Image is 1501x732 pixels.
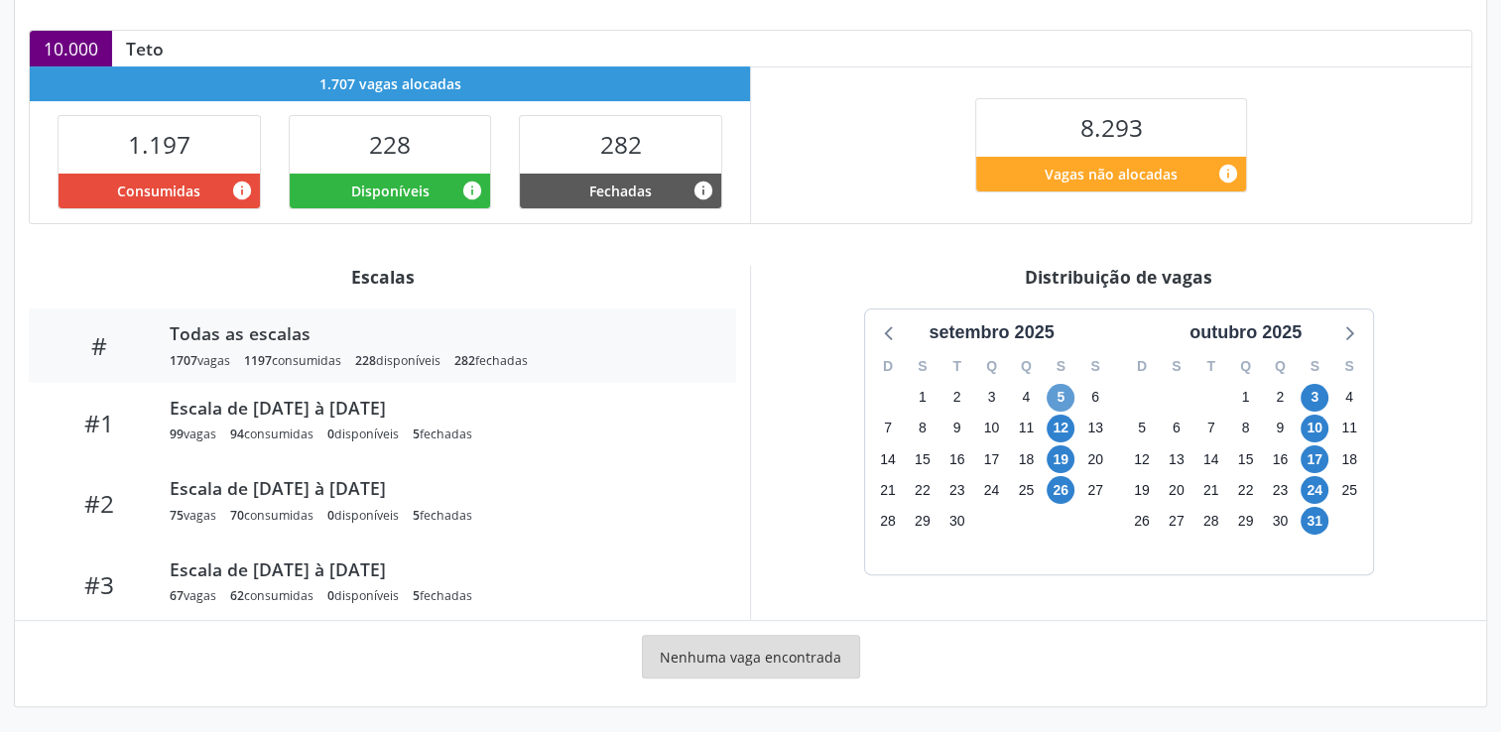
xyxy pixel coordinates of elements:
[1081,476,1109,504] span: sábado, 27 de setembro de 2025
[589,181,652,201] span: Fechadas
[1197,507,1225,535] span: terça-feira, 28 de outubro de 2025
[1301,445,1328,473] span: sexta-feira, 17 de outubro de 2025
[30,66,750,101] div: 1.707 vagas alocadas
[1335,415,1363,442] span: sábado, 11 de outubro de 2025
[1159,351,1193,382] div: S
[1301,507,1328,535] span: sexta-feira, 31 de outubro de 2025
[1266,476,1294,504] span: quinta-feira, 23 de outubro de 2025
[765,266,1472,288] div: Distribuição de vagas
[1197,415,1225,442] span: terça-feira, 7 de outubro de 2025
[1332,351,1367,382] div: S
[454,352,475,369] span: 282
[939,351,974,382] div: T
[1231,384,1259,412] span: quarta-feira, 1 de outubro de 2025
[413,426,472,442] div: fechadas
[170,322,708,344] div: Todas as escalas
[1081,384,1109,412] span: sábado, 6 de setembro de 2025
[355,352,376,369] span: 228
[692,180,714,201] i: Vagas alocadas e sem marcações associadas que tiveram sua disponibilidade fechada
[1012,476,1040,504] span: quinta-feira, 25 de setembro de 2025
[1047,415,1074,442] span: sexta-feira, 12 de setembro de 2025
[1128,445,1156,473] span: domingo, 12 de outubro de 2025
[1012,445,1040,473] span: quinta-feira, 18 de setembro de 2025
[454,352,528,369] div: fechadas
[170,558,708,580] div: Escala de [DATE] à [DATE]
[977,415,1005,442] span: quarta-feira, 10 de setembro de 2025
[909,507,937,535] span: segunda-feira, 29 de setembro de 2025
[413,587,420,604] span: 5
[117,181,200,201] span: Consumidas
[230,587,313,604] div: consumidas
[230,426,313,442] div: consumidas
[1266,507,1294,535] span: quinta-feira, 30 de outubro de 2025
[1182,319,1310,346] div: outubro 2025
[1335,445,1363,473] span: sábado, 18 de outubro de 2025
[1266,445,1294,473] span: quinta-feira, 16 de outubro de 2025
[1125,351,1160,382] div: D
[1231,445,1259,473] span: quarta-feira, 15 de outubro de 2025
[905,351,939,382] div: S
[1163,445,1190,473] span: segunda-feira, 13 de outubro de 2025
[921,319,1062,346] div: setembro 2025
[170,507,216,524] div: vagas
[1128,507,1156,535] span: domingo, 26 de outubro de 2025
[128,128,190,161] span: 1.197
[170,587,184,604] span: 67
[230,507,244,524] span: 70
[1163,507,1190,535] span: segunda-feira, 27 de outubro de 2025
[943,507,971,535] span: terça-feira, 30 de setembro de 2025
[1047,476,1074,504] span: sexta-feira, 26 de setembro de 2025
[977,445,1005,473] span: quarta-feira, 17 de setembro de 2025
[461,180,483,201] i: Vagas alocadas e sem marcações associadas
[327,426,399,442] div: disponíveis
[874,445,902,473] span: domingo, 14 de setembro de 2025
[909,445,937,473] span: segunda-feira, 15 de setembro de 2025
[1231,476,1259,504] span: quarta-feira, 22 de outubro de 2025
[871,351,906,382] div: D
[170,352,197,369] span: 1707
[1047,384,1074,412] span: sexta-feira, 5 de setembro de 2025
[1301,384,1328,412] span: sexta-feira, 3 de outubro de 2025
[413,507,472,524] div: fechadas
[369,128,411,161] span: 228
[230,587,244,604] span: 62
[943,476,971,504] span: terça-feira, 23 de setembro de 2025
[1045,164,1178,184] span: Vagas não alocadas
[1009,351,1044,382] div: Q
[600,128,642,161] span: 282
[43,570,156,599] div: #3
[327,587,334,604] span: 0
[1231,507,1259,535] span: quarta-feira, 29 de outubro de 2025
[1335,476,1363,504] span: sábado, 25 de outubro de 2025
[1301,415,1328,442] span: sexta-feira, 10 de outubro de 2025
[29,266,736,288] div: Escalas
[909,415,937,442] span: segunda-feira, 8 de setembro de 2025
[231,180,253,201] i: Vagas alocadas que possuem marcações associadas
[974,351,1009,382] div: Q
[977,476,1005,504] span: quarta-feira, 24 de setembro de 2025
[1301,476,1328,504] span: sexta-feira, 24 de outubro de 2025
[230,507,313,524] div: consumidas
[327,587,399,604] div: disponíveis
[327,426,334,442] span: 0
[909,384,937,412] span: segunda-feira, 1 de setembro de 2025
[642,635,860,678] div: Nenhuma vaga encontrada
[909,476,937,504] span: segunda-feira, 22 de setembro de 2025
[170,587,216,604] div: vagas
[1081,415,1109,442] span: sábado, 13 de setembro de 2025
[874,415,902,442] span: domingo, 7 de setembro de 2025
[1080,111,1143,144] span: 8.293
[1266,415,1294,442] span: quinta-feira, 9 de outubro de 2025
[874,476,902,504] span: domingo, 21 de setembro de 2025
[43,489,156,518] div: #2
[230,426,244,442] span: 94
[1078,351,1113,382] div: S
[1228,351,1263,382] div: Q
[1163,476,1190,504] span: segunda-feira, 20 de outubro de 2025
[943,384,971,412] span: terça-feira, 2 de setembro de 2025
[170,507,184,524] span: 75
[355,352,440,369] div: disponíveis
[874,507,902,535] span: domingo, 28 de setembro de 2025
[1012,415,1040,442] span: quinta-feira, 11 de setembro de 2025
[170,397,708,419] div: Escala de [DATE] à [DATE]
